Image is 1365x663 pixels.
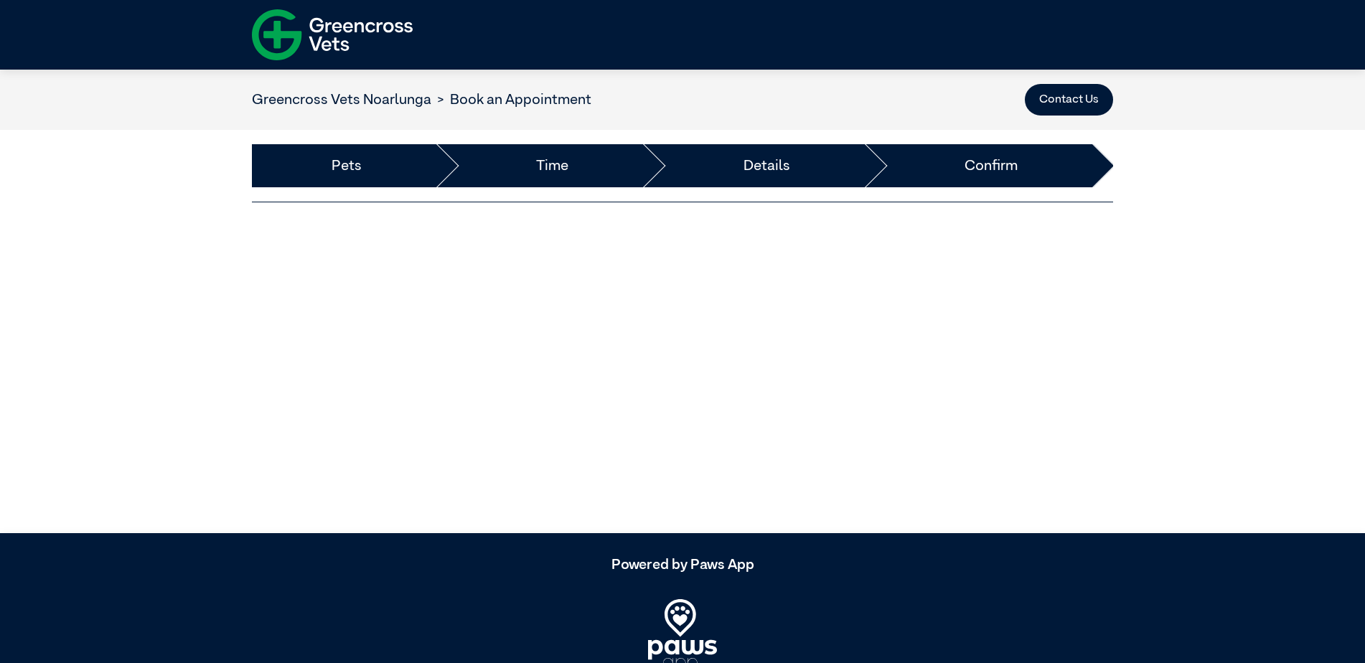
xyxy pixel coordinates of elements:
[431,89,591,110] li: Book an Appointment
[252,89,591,110] nav: breadcrumb
[965,155,1018,177] a: Confirm
[332,155,362,177] a: Pets
[252,556,1113,573] h5: Powered by Paws App
[536,155,568,177] a: Time
[1025,84,1113,116] button: Contact Us
[252,4,413,66] img: f-logo
[252,93,431,107] a: Greencross Vets Noarlunga
[744,155,790,177] a: Details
